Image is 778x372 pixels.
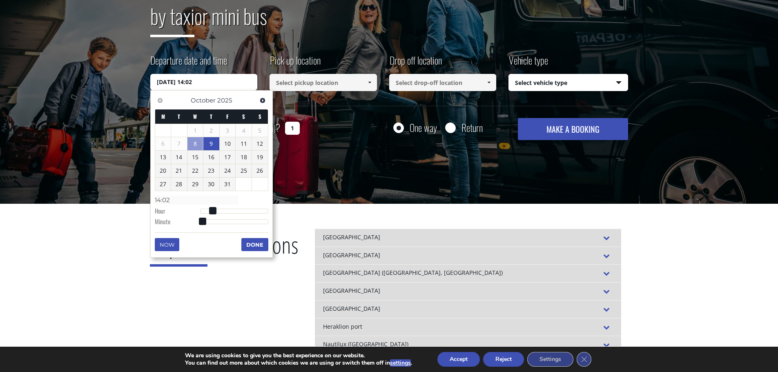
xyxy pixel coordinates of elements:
span: 4 [236,124,252,137]
p: You can find out more about which cookies we are using or switch them off in . [185,359,412,367]
span: 3 [220,124,236,137]
label: One way [410,123,437,133]
span: Wednesday [193,112,197,120]
a: Show All Items [363,74,376,91]
a: 19 [252,151,268,164]
span: 1 [187,124,203,137]
span: 6 [155,137,171,150]
a: 8 [187,137,203,150]
span: Tuesday [178,112,180,120]
a: 25 [236,164,252,177]
span: by taxi [150,0,194,37]
a: 11 [236,137,252,150]
a: 14 [171,151,187,164]
p: We are using cookies to give you the best experience on our website. [185,352,412,359]
a: 30 [203,178,219,191]
label: Pick up location [270,53,321,74]
a: Previous [155,95,166,106]
a: 31 [220,178,236,191]
span: Saturday [242,112,245,120]
a: 22 [187,164,203,177]
span: Previous [157,97,163,104]
a: 20 [155,164,171,177]
span: Thursday [210,112,212,120]
div: [GEOGRAPHIC_DATA] [315,282,621,300]
a: Next [257,95,268,106]
input: Select pickup location [270,74,377,91]
span: Monday [161,112,165,120]
dt: Hour [155,207,200,217]
button: Reject [483,352,524,367]
span: Next [259,97,266,104]
button: settings [390,359,411,367]
a: 10 [220,137,236,150]
a: 9 [203,137,219,150]
a: 12 [252,137,268,150]
label: Vehicle type [508,53,548,74]
dt: Minute [155,217,200,228]
h2: Destinations [150,229,299,273]
a: 26 [252,164,268,177]
button: Close GDPR Cookie Banner [577,352,591,367]
label: Drop off location [389,53,442,74]
span: 5 [252,124,268,137]
button: Accept [437,352,480,367]
span: Friday [226,112,229,120]
a: 21 [171,164,187,177]
span: 2025 [217,96,232,104]
a: 27 [155,178,171,191]
a: Show All Items [482,74,496,91]
span: October [191,96,216,104]
a: 29 [187,178,203,191]
div: [GEOGRAPHIC_DATA] [315,247,621,265]
span: Select vehicle type [509,74,628,91]
div: [GEOGRAPHIC_DATA] ([GEOGRAPHIC_DATA], [GEOGRAPHIC_DATA]) [315,264,621,282]
label: Return [461,123,483,133]
span: 7 [171,137,187,150]
span: Popular [150,229,207,267]
button: Done [241,238,268,251]
label: How many passengers ? [150,118,280,138]
a: 18 [236,151,252,164]
input: Select drop-off location [389,74,497,91]
span: 2 [203,124,219,137]
span: Sunday [259,112,261,120]
div: [GEOGRAPHIC_DATA] [315,300,621,318]
a: 24 [220,164,236,177]
a: 15 [187,151,203,164]
button: MAKE A BOOKING [518,118,628,140]
button: Settings [527,352,573,367]
a: 23 [203,164,219,177]
a: 13 [155,151,171,164]
div: [GEOGRAPHIC_DATA] [315,229,621,247]
a: 16 [203,151,219,164]
label: Departure date and time [150,53,227,74]
a: 28 [171,178,187,191]
div: Nautilux ([GEOGRAPHIC_DATA]) [315,336,621,354]
div: Heraklion port [315,318,621,336]
a: 17 [220,151,236,164]
button: Now [155,238,179,251]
